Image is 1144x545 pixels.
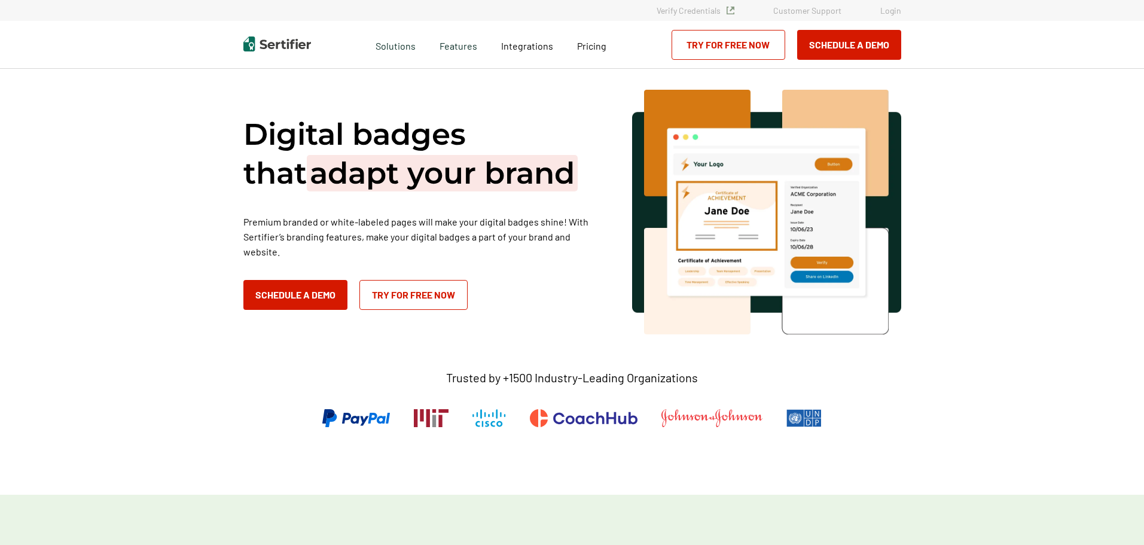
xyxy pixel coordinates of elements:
a: Pricing [577,37,606,52]
img: Massachusetts Institute of Technology [414,409,449,427]
h1: Digital badges that [243,115,602,193]
span: Solutions [376,37,416,52]
span: Features [440,37,477,52]
img: Cisco [472,409,506,427]
a: Verify Credentials [657,5,734,16]
span: adapt your brand [307,155,578,191]
a: Try for Free Now [672,30,785,60]
img: Sertifier | Digital Credentialing Platform [243,36,311,51]
a: Try for Free Now [359,280,468,310]
img: premium white label hero [632,90,901,334]
a: Integrations [501,37,553,52]
p: Premium branded or white-labeled pages will make your digital badges shine! With Sertifier’s bran... [243,214,602,259]
img: Verified [727,7,734,14]
span: Integrations [501,40,553,51]
img: CoachHub [530,409,637,427]
a: Customer Support [773,5,841,16]
img: UNDP [786,409,822,427]
a: Login [880,5,901,16]
img: PayPal [322,409,390,427]
img: Johnson & Johnson [661,409,762,427]
span: Pricing [577,40,606,51]
p: Trusted by +1500 Industry-Leading Organizations [446,370,698,385]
